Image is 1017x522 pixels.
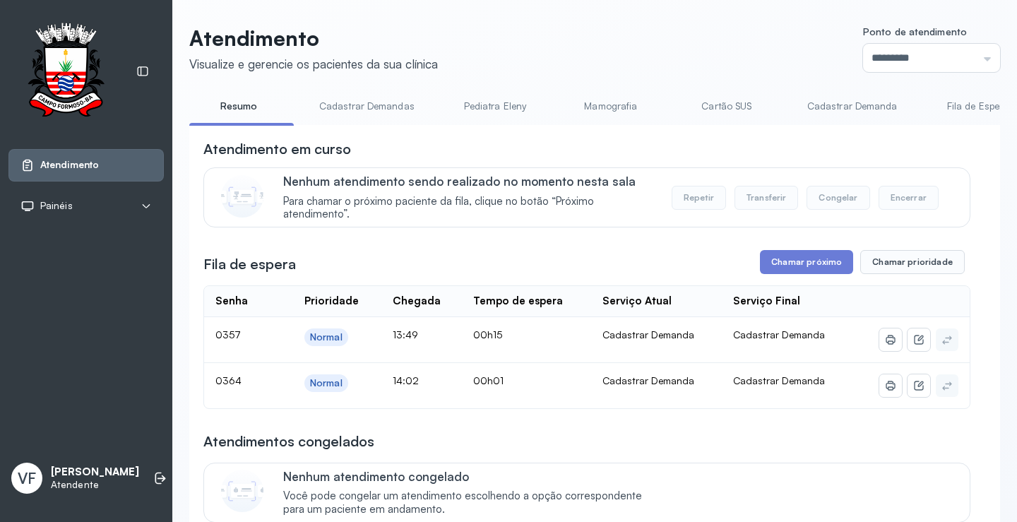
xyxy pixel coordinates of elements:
[672,186,726,210] button: Repetir
[807,186,869,210] button: Congelar
[215,374,242,386] span: 0364
[20,158,152,172] a: Atendimento
[304,295,359,308] div: Prioridade
[473,295,563,308] div: Tempo de espera
[446,95,545,118] a: Pediatra Eleny
[310,331,343,343] div: Normal
[760,250,853,274] button: Chamar próximo
[733,374,825,386] span: Cadastrar Demanda
[15,23,117,121] img: Logotipo do estabelecimento
[305,95,429,118] a: Cadastrar Demandas
[40,159,99,171] span: Atendimento
[393,374,419,386] span: 14:02
[215,295,248,308] div: Senha
[283,174,657,189] p: Nenhum atendimento sendo realizado no momento nesta sala
[677,95,776,118] a: Cartão SUS
[283,490,657,516] span: Você pode congelar um atendimento escolhendo a opção correspondente para um paciente em andamento.
[221,175,263,218] img: Imagem de CalloutCard
[734,186,799,210] button: Transferir
[189,57,438,71] div: Visualize e gerencie os pacientes da sua clínica
[189,25,438,51] p: Atendimento
[473,374,504,386] span: 00h01
[733,328,825,340] span: Cadastrar Demanda
[283,469,657,484] p: Nenhum atendimento congelado
[860,250,965,274] button: Chamar prioridade
[393,295,441,308] div: Chegada
[602,374,711,387] div: Cadastrar Demanda
[602,295,672,308] div: Serviço Atual
[733,295,800,308] div: Serviço Final
[203,139,351,159] h3: Atendimento em curso
[40,200,73,212] span: Painéis
[561,95,660,118] a: Mamografia
[189,95,288,118] a: Resumo
[215,328,241,340] span: 0357
[203,432,374,451] h3: Atendimentos congelados
[879,186,939,210] button: Encerrar
[203,254,296,274] h3: Fila de espera
[310,377,343,389] div: Normal
[393,328,418,340] span: 13:49
[283,195,657,222] span: Para chamar o próximo paciente da fila, clique no botão “Próximo atendimento”.
[602,328,711,341] div: Cadastrar Demanda
[51,465,139,479] p: [PERSON_NAME]
[473,328,502,340] span: 00h15
[863,25,967,37] span: Ponto de atendimento
[221,470,263,512] img: Imagem de CalloutCard
[51,479,139,491] p: Atendente
[793,95,912,118] a: Cadastrar Demanda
